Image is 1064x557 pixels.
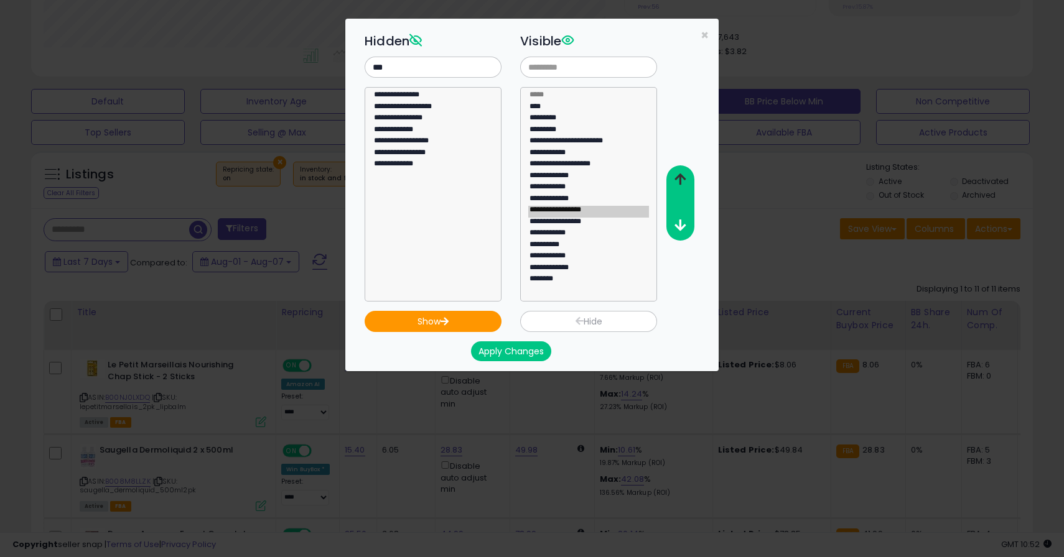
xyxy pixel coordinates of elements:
button: Apply Changes [471,341,551,361]
h3: Visible [520,32,657,50]
h3: Hidden [365,32,502,50]
span: × [701,26,709,44]
button: Show [365,311,502,332]
button: Hide [520,311,657,332]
